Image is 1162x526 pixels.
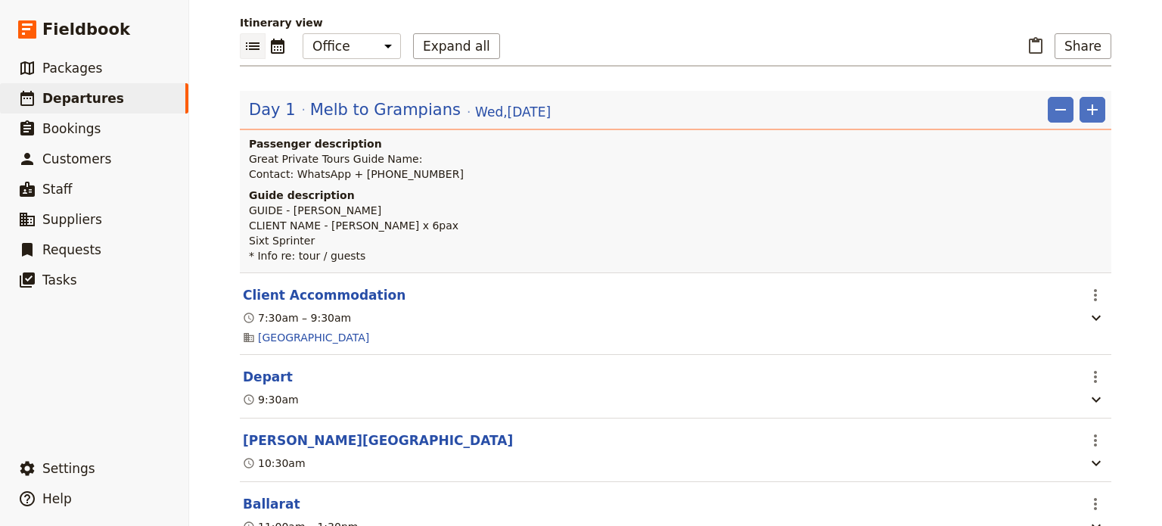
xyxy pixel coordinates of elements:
button: List view [240,33,266,59]
span: Settings [42,461,95,476]
span: Suppliers [42,212,102,227]
h4: Passenger description [249,136,1105,151]
a: [GEOGRAPHIC_DATA] [258,330,369,345]
button: Calendar view [266,33,290,59]
div: 7:30am – 9:30am [243,310,351,325]
span: Departures [42,91,124,106]
span: Melb to Grampians [310,98,461,121]
span: Packages [42,61,102,76]
button: Actions [1083,364,1108,390]
span: Day 1 [249,98,296,121]
span: Staff [42,182,73,197]
button: Share [1055,33,1111,59]
button: Edit day information [249,98,551,121]
span: Customers [42,151,111,167]
span: Tasks [42,272,77,288]
button: Edit this itinerary item [243,286,405,304]
div: 10:30am [243,456,306,471]
p: Itinerary view [240,15,1111,30]
span: GUIDE - [PERSON_NAME] CLIENT NAME - [PERSON_NAME] x 6pax Sixt Sprinter * Info re: tour / guests [249,204,458,262]
span: Fieldbook [42,18,130,41]
button: Actions [1083,491,1108,517]
button: Edit this itinerary item [243,431,513,450]
button: Edit this itinerary item [243,368,293,386]
button: Remove [1048,97,1073,123]
span: Requests [42,242,101,257]
button: Actions [1083,282,1108,308]
button: Expand all [413,33,500,59]
span: Wed , [DATE] [475,103,551,121]
button: Edit this itinerary item [243,495,300,513]
h4: Guide description [249,188,1105,203]
button: Add [1080,97,1105,123]
span: Bookings [42,121,101,136]
button: Paste itinerary item [1023,33,1049,59]
button: Actions [1083,428,1108,453]
span: Help [42,491,72,506]
span: Great Private Tours Guide Name: Contact: WhatsApp + [PHONE_NUMBER] [249,153,464,180]
div: 9:30am [243,392,299,407]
